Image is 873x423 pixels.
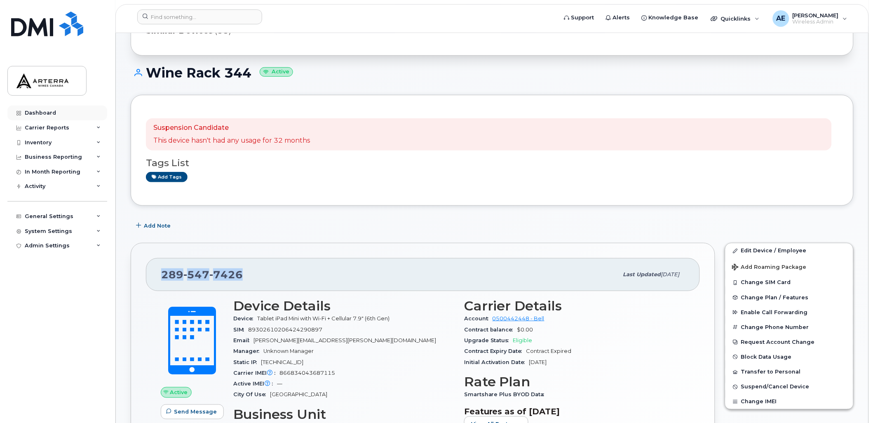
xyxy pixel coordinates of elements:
[793,19,839,25] span: Wireless Admin
[464,391,549,397] span: Smartshare Plus BYOD Data
[277,381,282,387] span: —
[233,337,253,343] span: Email
[725,243,853,258] a: Edit Device / Employee
[464,298,685,313] h3: Carrier Details
[144,222,171,230] span: Add Note
[725,350,853,364] button: Block Data Usage
[233,298,454,313] h3: Device Details
[248,327,322,333] span: 89302610206424290897
[725,290,853,305] button: Change Plan / Features
[636,9,704,26] a: Knowledge Base
[253,337,436,343] span: [PERSON_NAME][EMAIL_ADDRESS][PERSON_NAME][DOMAIN_NAME]
[705,10,765,27] div: Quicklinks
[183,268,209,281] span: 547
[600,9,636,26] a: Alerts
[725,275,853,290] button: Change SIM Card
[793,12,839,19] span: [PERSON_NAME]
[233,370,279,376] span: Carrier IMEI
[493,315,544,322] a: 0500442448 - Bell
[732,264,807,272] span: Add Roaming Package
[725,379,853,394] button: Suspend/Cancel Device
[279,370,335,376] span: 866834043687115
[721,15,751,22] span: Quicklinks
[464,315,493,322] span: Account
[131,218,178,233] button: Add Note
[526,348,572,354] span: Contract Expired
[257,315,390,322] span: Tablet iPad Mini with Wi-Fi + Cellular 7.9" (6th Gen)
[170,388,188,396] span: Active
[233,348,263,354] span: Manager
[233,407,454,422] h3: Business Unit
[517,327,533,333] span: $0.00
[161,268,243,281] span: 289
[161,404,224,419] button: Send Message
[146,172,188,182] a: Add tags
[464,327,517,333] span: Contract balance
[233,381,277,387] span: Active IMEI
[725,320,853,335] button: Change Phone Number
[623,271,661,277] span: Last updated
[464,348,526,354] span: Contract Expiry Date
[464,407,685,416] h3: Features as of [DATE]
[741,309,808,315] span: Enable Call Forwarding
[661,271,680,277] span: [DATE]
[559,9,600,26] a: Support
[146,158,838,168] h3: Tags List
[649,14,699,22] span: Knowledge Base
[153,123,310,133] p: Suspension Candidate
[571,14,594,22] span: Support
[263,348,314,354] span: Unknown Manager
[529,359,547,365] span: [DATE]
[725,305,853,320] button: Enable Call Forwarding
[741,384,810,390] span: Suspend/Cancel Device
[464,359,529,365] span: Initial Activation Date
[513,337,533,343] span: Eligible
[464,337,513,343] span: Upgrade Status
[153,136,310,146] p: This device hasn't had any usage for 32 months
[767,10,853,27] div: Alexander Erofeev
[464,374,685,389] h3: Rate Plan
[613,14,630,22] span: Alerts
[233,327,248,333] span: SIM
[260,67,293,77] small: Active
[777,14,786,23] span: AE
[725,394,853,409] button: Change IMEI
[741,294,809,301] span: Change Plan / Features
[174,408,217,416] span: Send Message
[209,268,243,281] span: 7426
[725,258,853,275] button: Add Roaming Package
[725,364,853,379] button: Transfer to Personal
[261,359,303,365] span: [TECHNICAL_ID]
[137,9,262,24] input: Find something...
[725,335,853,350] button: Request Account Change
[233,391,270,397] span: City Of Use
[233,315,257,322] span: Device
[131,66,854,80] h1: Wine Rack 344
[270,391,327,397] span: [GEOGRAPHIC_DATA]
[233,359,261,365] span: Static IP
